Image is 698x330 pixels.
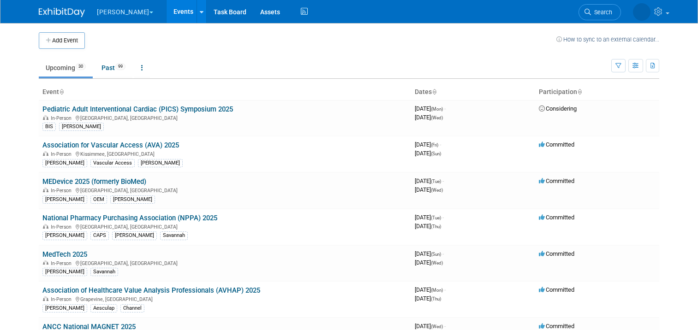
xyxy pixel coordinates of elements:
div: BIS [42,123,56,131]
span: In-Person [51,188,74,194]
span: [DATE] [415,177,444,184]
span: Considering [539,105,577,112]
span: [DATE] [415,114,443,121]
img: In-Person Event [43,151,48,156]
span: - [444,105,446,112]
span: 99 [115,63,125,70]
a: How to sync to an external calendar... [556,36,659,43]
th: Participation [535,84,659,100]
img: In-Person Event [43,115,48,120]
div: Vascular Access [90,159,135,167]
span: (Sun) [431,151,441,156]
a: Upcoming30 [39,59,93,77]
div: [PERSON_NAME] [59,123,104,131]
div: [PERSON_NAME] [42,231,87,240]
a: Past99 [95,59,132,77]
a: Search [579,4,621,20]
span: In-Person [51,115,74,121]
span: [DATE] [415,295,441,302]
div: Channel [120,304,144,312]
span: [DATE] [415,223,441,230]
span: - [442,250,444,257]
div: [GEOGRAPHIC_DATA], [GEOGRAPHIC_DATA] [42,114,407,121]
span: (Wed) [431,324,443,329]
div: Savannah [160,231,188,240]
div: [PERSON_NAME] [42,268,87,276]
img: In-Person Event [43,296,48,301]
a: Sort by Event Name [59,88,64,95]
span: [DATE] [415,214,444,221]
span: [DATE] [415,250,444,257]
span: In-Person [51,260,74,266]
div: CAPS [90,231,109,240]
span: (Sun) [431,252,441,257]
span: (Tue) [431,179,441,184]
img: In-Person Event [43,224,48,229]
div: [PERSON_NAME] [110,195,155,204]
span: - [442,177,444,184]
span: (Thu) [431,224,441,229]
span: - [442,214,444,221]
span: (Mon) [431,106,443,112]
span: In-Person [51,224,74,230]
span: (Fri) [431,142,438,147]
a: Association for Vascular Access (AVA) 2025 [42,141,179,149]
div: Savannah [90,268,118,276]
th: Event [39,84,411,100]
span: Committed [539,286,574,293]
span: [DATE] [415,150,441,157]
span: (Mon) [431,288,443,293]
span: Committed [539,323,574,330]
img: In-Person Event [43,260,48,265]
a: Pediatric Adult Interventional Cardiac (PICS) Symposium 2025 [42,105,233,113]
a: Association of Healthcare Value Analysis Professionals (AVHAP) 2025 [42,286,260,295]
a: MedTech 2025 [42,250,87,259]
span: (Wed) [431,188,443,193]
th: Dates [411,84,535,100]
img: Savannah Jones [633,3,650,21]
div: Aesculap [90,304,117,312]
div: [PERSON_NAME] [42,195,87,204]
a: Sort by Participation Type [577,88,582,95]
span: In-Person [51,296,74,302]
div: [PERSON_NAME] [42,159,87,167]
div: [PERSON_NAME] [112,231,157,240]
span: [DATE] [415,105,446,112]
div: Kissimmee, [GEOGRAPHIC_DATA] [42,150,407,157]
img: In-Person Event [43,188,48,192]
div: [PERSON_NAME] [138,159,183,167]
div: [GEOGRAPHIC_DATA], [GEOGRAPHIC_DATA] [42,223,407,230]
span: Committed [539,141,574,148]
span: [DATE] [415,323,446,330]
span: (Wed) [431,260,443,265]
a: MEDevice 2025 (formerly BioMed) [42,177,146,186]
span: [DATE] [415,259,443,266]
div: OEM [90,195,107,204]
span: (Thu) [431,296,441,301]
span: 30 [76,63,86,70]
span: - [444,286,446,293]
span: (Wed) [431,115,443,120]
a: National Pharmacy Purchasing Association (NPPA) 2025 [42,214,217,222]
span: [DATE] [415,186,443,193]
span: [DATE] [415,141,441,148]
span: (Tue) [431,215,441,220]
a: Sort by Start Date [432,88,436,95]
div: [GEOGRAPHIC_DATA], [GEOGRAPHIC_DATA] [42,259,407,266]
span: Search [591,9,612,16]
span: In-Person [51,151,74,157]
span: - [444,323,446,330]
button: Add Event [39,32,85,49]
span: - [440,141,441,148]
img: ExhibitDay [39,8,85,17]
span: [DATE] [415,286,446,293]
div: [GEOGRAPHIC_DATA], [GEOGRAPHIC_DATA] [42,186,407,194]
div: Grapevine, [GEOGRAPHIC_DATA] [42,295,407,302]
span: Committed [539,250,574,257]
span: Committed [539,214,574,221]
div: [PERSON_NAME] [42,304,87,312]
span: Committed [539,177,574,184]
